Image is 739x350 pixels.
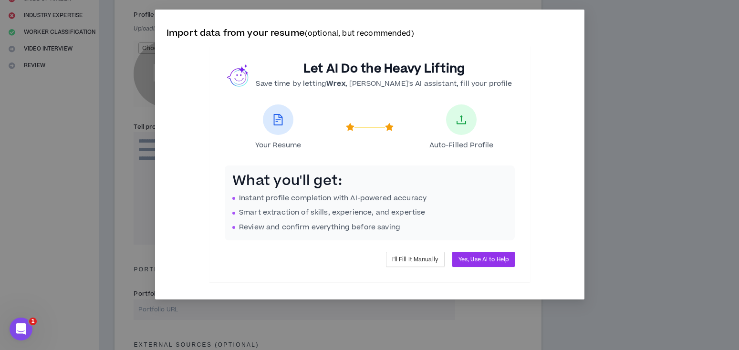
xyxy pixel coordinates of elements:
p: Save time by letting , [PERSON_NAME]'s AI assistant, fill your profile [256,79,512,89]
small: (optional, but recommended) [304,29,414,39]
span: star [385,123,394,132]
b: Wrex [326,79,345,89]
button: Yes, Use AI to Help [452,252,514,267]
span: I'll Fill It Manually [392,255,438,264]
h3: What you'll get: [232,173,507,189]
iframe: Intercom live chat [10,318,32,340]
span: Auto-Filled Profile [429,141,493,150]
li: Review and confirm everything before saving [232,222,507,233]
button: Close [559,10,584,35]
li: Instant profile completion with AI-powered accuracy [232,193,507,204]
img: wrex.png [227,64,250,87]
p: Import data from your resume [167,27,573,41]
span: star [346,123,354,132]
span: Yes, Use AI to Help [458,255,508,264]
span: 1 [29,318,37,325]
span: Your Resume [255,141,301,150]
button: I'll Fill It Manually [385,252,444,267]
span: file-text [272,114,284,125]
span: upload [456,114,467,125]
li: Smart extraction of skills, experience, and expertise [232,207,507,218]
h2: Let AI Do the Heavy Lifting [256,62,512,77]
